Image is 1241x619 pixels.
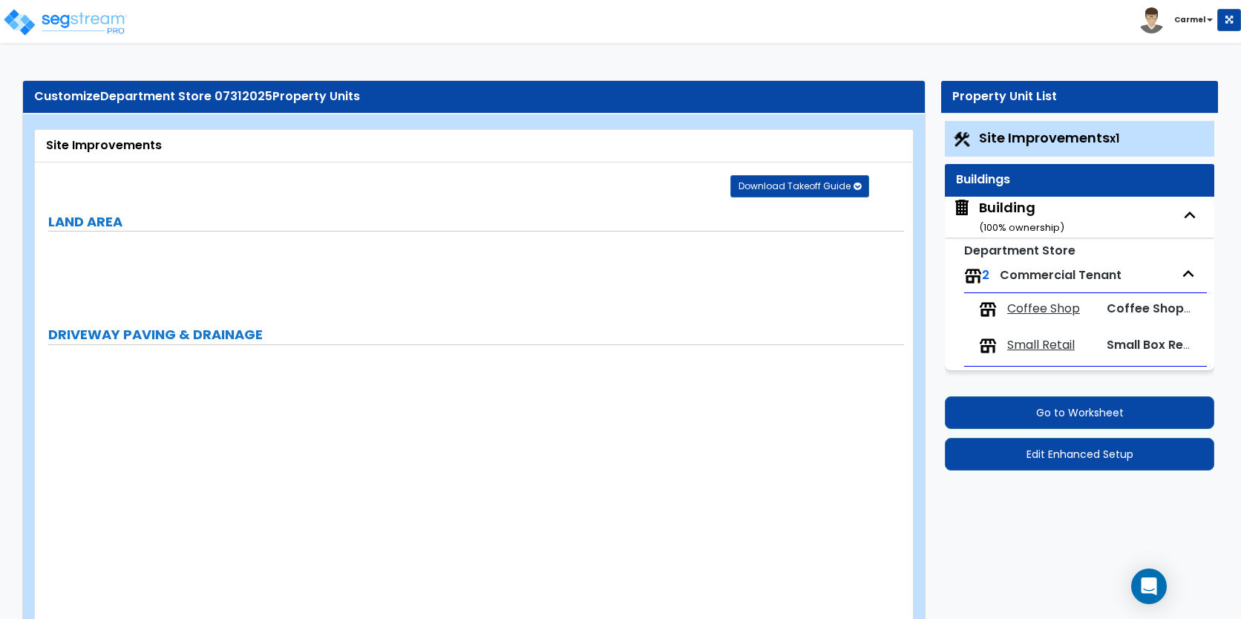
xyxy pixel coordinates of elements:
[964,267,982,285] img: tenants.png
[48,325,904,344] label: DRIVEWAY PAVING & DRAINAGE
[1007,337,1075,354] span: Small Retail
[48,212,904,232] label: LAND AREA
[979,337,997,355] img: tenants.png
[952,198,1064,236] span: Building
[739,180,851,192] span: Download Takeoff Guide
[964,242,1075,259] small: Department Store
[979,220,1064,235] small: ( 100 % ownership)
[1139,7,1165,33] img: avatar.png
[1107,300,1230,317] span: Coffee Shop Tenant
[2,7,128,37] img: logo_pro_r.png
[979,198,1064,236] div: Building
[952,198,972,217] img: building.svg
[46,137,902,154] div: Site Improvements
[945,396,1214,429] button: Go to Worksheet
[1000,266,1122,284] span: Commercial Tenant
[730,175,869,197] button: Download Takeoff Guide
[952,88,1207,105] div: Property Unit List
[1110,131,1119,146] small: x1
[956,171,1203,189] div: Buildings
[1131,569,1167,604] div: Open Intercom Messenger
[1174,14,1205,25] b: Carmel
[34,88,914,105] div: Customize Property Units
[952,130,972,149] img: Construction.png
[1007,301,1080,318] span: Coffee Shop
[100,88,272,105] span: Department Store 07312025
[979,301,997,318] img: tenants.png
[945,438,1214,471] button: Edit Enhanced Setup
[979,128,1119,147] span: Site Improvements
[982,266,989,284] span: 2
